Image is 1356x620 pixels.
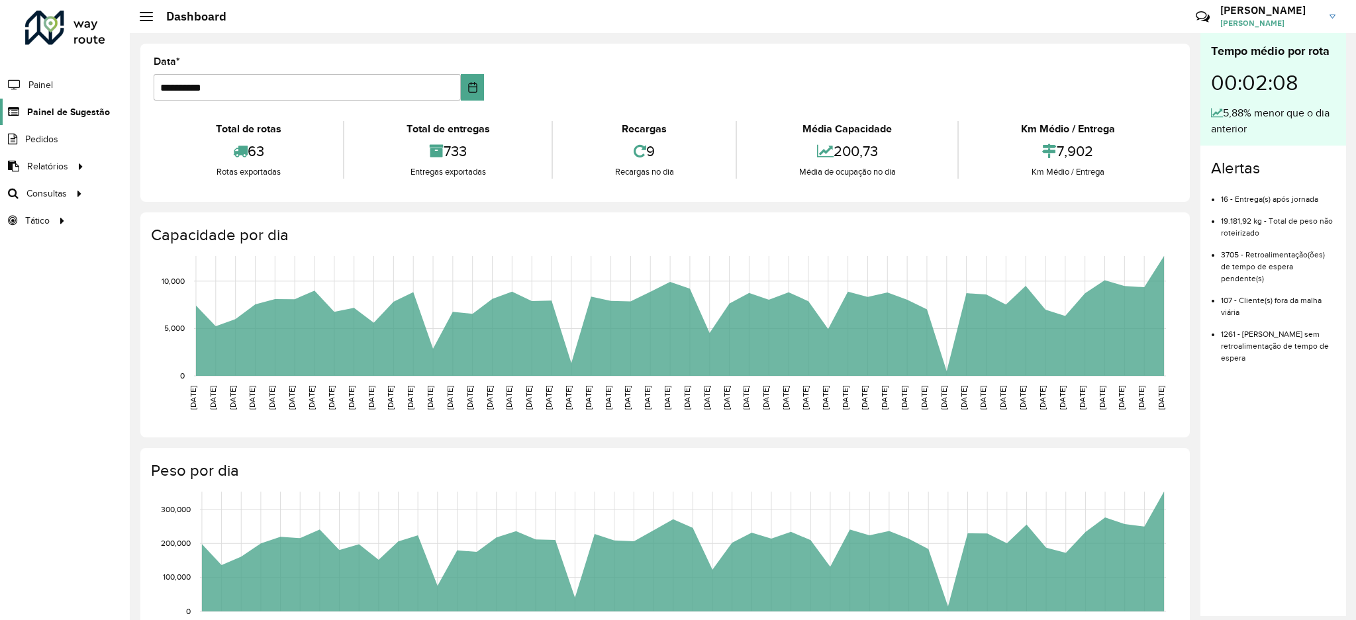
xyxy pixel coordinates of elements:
text: [DATE] [1018,386,1027,410]
div: Tempo médio por rota [1211,42,1335,60]
div: 5,88% menor que o dia anterior [1211,105,1335,137]
text: [DATE] [1058,386,1067,410]
div: 7,902 [962,137,1173,165]
text: [DATE] [683,386,691,410]
text: 0 [180,371,185,380]
h3: [PERSON_NAME] [1220,4,1320,17]
div: Média de ocupação no dia [740,165,954,179]
div: Média Capacidade [740,121,954,137]
span: Consultas [26,187,67,200]
text: [DATE] [544,386,553,410]
text: [DATE] [979,386,987,410]
text: 100,000 [163,573,191,582]
text: [DATE] [505,386,513,410]
div: Total de rotas [157,121,340,137]
text: [DATE] [604,386,612,410]
span: Relatórios [27,159,68,173]
span: Pedidos [25,132,58,146]
text: [DATE] [1137,386,1145,410]
div: Entregas exportadas [348,165,548,179]
li: 107 - Cliente(s) fora da malha viária [1221,285,1335,318]
li: 16 - Entrega(s) após jornada [1221,183,1335,205]
h2: Dashboard [153,9,226,24]
span: [PERSON_NAME] [1220,17,1320,29]
h4: Peso por dia [151,461,1177,480]
text: [DATE] [367,386,375,410]
div: 200,73 [740,137,954,165]
span: Painel de Sugestão [27,105,110,119]
text: [DATE] [406,386,414,410]
div: Recargas [556,121,732,137]
button: Choose Date [461,74,484,101]
text: [DATE] [347,386,356,410]
text: [DATE] [940,386,948,410]
text: [DATE] [702,386,711,410]
div: 733 [348,137,548,165]
h4: Capacidade por dia [151,226,1177,245]
text: [DATE] [327,386,336,410]
text: [DATE] [446,386,454,410]
text: [DATE] [781,386,790,410]
text: 300,000 [161,505,191,513]
text: [DATE] [524,386,533,410]
text: [DATE] [959,386,968,410]
text: [DATE] [722,386,731,410]
text: [DATE] [248,386,256,410]
text: 5,000 [164,324,185,333]
a: Contato Rápido [1188,3,1217,31]
text: [DATE] [801,386,810,410]
div: 00:02:08 [1211,60,1335,105]
text: [DATE] [900,386,908,410]
div: Km Médio / Entrega [962,165,1173,179]
li: 3705 - Retroalimentação(ões) de tempo de espera pendente(s) [1221,239,1335,285]
li: 19.181,92 kg - Total de peso não roteirizado [1221,205,1335,239]
text: [DATE] [287,386,296,410]
h4: Alertas [1211,159,1335,178]
label: Data [154,54,180,69]
text: [DATE] [485,386,494,410]
text: [DATE] [386,386,395,410]
div: 63 [157,137,340,165]
text: [DATE] [1157,386,1165,410]
text: 0 [186,607,191,615]
text: [DATE] [821,386,830,410]
text: [DATE] [998,386,1007,410]
text: [DATE] [742,386,750,410]
text: [DATE] [761,386,770,410]
text: [DATE] [1078,386,1087,410]
text: [DATE] [307,386,316,410]
text: [DATE] [860,386,869,410]
text: [DATE] [1098,386,1106,410]
text: [DATE] [880,386,889,410]
div: 9 [556,137,732,165]
div: Recargas no dia [556,165,732,179]
text: [DATE] [1117,386,1126,410]
text: [DATE] [209,386,217,410]
text: [DATE] [623,386,632,410]
text: [DATE] [267,386,276,410]
text: 200,000 [161,539,191,547]
span: Tático [25,214,50,228]
span: Painel [28,78,53,92]
div: Km Médio / Entrega [962,121,1173,137]
text: [DATE] [564,386,573,410]
text: [DATE] [643,386,652,410]
li: 1261 - [PERSON_NAME] sem retroalimentação de tempo de espera [1221,318,1335,364]
text: [DATE] [584,386,593,410]
text: [DATE] [465,386,474,410]
text: [DATE] [663,386,671,410]
text: [DATE] [920,386,928,410]
div: Rotas exportadas [157,165,340,179]
text: [DATE] [426,386,434,410]
text: [DATE] [228,386,237,410]
text: [DATE] [189,386,197,410]
div: Total de entregas [348,121,548,137]
text: [DATE] [841,386,849,410]
text: 10,000 [162,277,185,285]
text: [DATE] [1038,386,1047,410]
